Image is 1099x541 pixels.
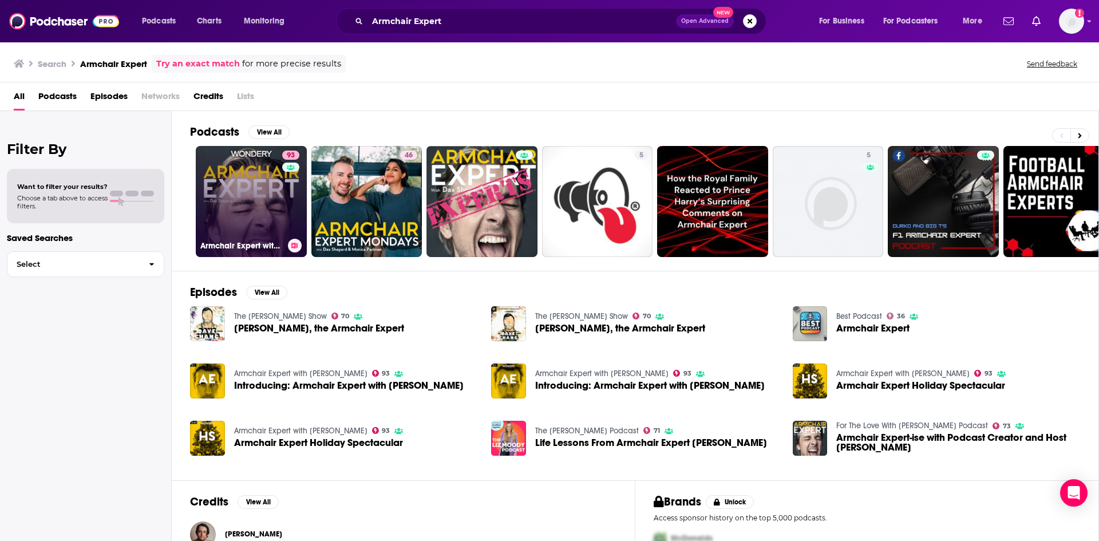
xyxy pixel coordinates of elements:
a: Armchair Expert with Dax Shepard [535,369,669,378]
svg: Add a profile image [1075,9,1084,18]
a: 93 [974,370,993,377]
a: Armchair Expert-ise with Podcast Creator and Host Monica Padman [836,433,1080,452]
span: 93 [382,371,390,376]
a: Credits [193,87,223,110]
a: Armchair Expert Holiday Spectacular [234,438,403,448]
span: [PERSON_NAME] [225,530,282,539]
div: Open Intercom Messenger [1060,479,1088,507]
a: Introducing: Armchair Expert with Dax Shepard [190,364,225,398]
a: PodcastsView All [190,125,290,139]
a: Episodes [90,87,128,110]
span: Life Lessons From Armchair Expert [PERSON_NAME] [535,438,767,448]
a: 73 [993,422,1011,429]
h2: Podcasts [190,125,239,139]
span: Introducing: Armchair Expert with [PERSON_NAME] [234,381,464,390]
span: [PERSON_NAME], the Armchair Expert [535,323,705,333]
a: Dax Shepard, the Armchair Expert [234,323,404,333]
button: View All [246,286,287,299]
a: 93 [372,370,390,377]
a: All [14,87,25,110]
button: Show profile menu [1059,9,1084,34]
img: Podchaser - Follow, Share and Rate Podcasts [9,10,119,32]
img: Dax Shepard, the Armchair Expert [190,306,225,341]
a: Armchair Expert with Dax Shepard [234,426,367,436]
button: open menu [811,12,879,30]
a: 93 [673,370,691,377]
a: Show notifications dropdown [1027,11,1045,31]
img: Armchair Expert Holiday Spectacular [190,421,225,456]
a: EpisodesView All [190,285,287,299]
button: open menu [236,12,299,30]
a: Armchair Expert Holiday Spectacular [836,381,1005,390]
a: Try an exact match [156,57,240,70]
span: Podcasts [142,13,176,29]
span: 73 [1003,424,1011,429]
a: 93Armchair Expert with [PERSON_NAME] [196,146,307,257]
h2: Brands [654,495,701,509]
span: Charts [197,13,222,29]
a: 46 [400,151,417,160]
a: Armchair Expert with Dax Shepard [234,369,367,378]
span: 5 [867,150,871,161]
a: CreditsView All [190,495,279,509]
button: Send feedback [1023,59,1081,69]
a: Armchair Expert with Dax Shepard [836,369,970,378]
a: Armchair Expert Holiday Spectacular [793,364,828,398]
input: Search podcasts, credits, & more... [367,12,676,30]
a: Podcasts [38,87,77,110]
img: Dax Shepard, the Armchair Expert [491,306,526,341]
button: Select [7,251,164,277]
a: 71 [643,427,660,434]
a: Show notifications dropdown [999,11,1018,31]
button: open menu [876,12,955,30]
span: Lists [237,87,254,110]
img: Armchair Expert [793,306,828,341]
h2: Episodes [190,285,237,299]
a: The Dave Chang Show [535,311,628,321]
a: 70 [632,313,651,319]
button: Open AdvancedNew [676,14,734,28]
h3: Armchair Expert with [PERSON_NAME] [200,241,283,251]
span: [PERSON_NAME], the Armchair Expert [234,323,404,333]
span: Armchair Expert-ise with Podcast Creator and Host [PERSON_NAME] [836,433,1080,452]
a: For The Love With Jen Hatmaker Podcast [836,421,988,431]
a: Introducing: Armchair Expert with Dax Shepard [234,381,464,390]
a: Best Podcast [836,311,882,321]
a: 93 [282,151,299,160]
span: Introducing: Armchair Expert with [PERSON_NAME] [535,381,765,390]
p: Access sponsor history on the top 5,000 podcasts. [654,514,1080,522]
span: Select [7,260,140,268]
span: Choose a tab above to access filters. [17,194,108,210]
span: 93 [985,371,993,376]
img: Life Lessons From Armchair Expert Monica Padman [491,421,526,456]
span: 5 [639,150,643,161]
a: Armchair Expert [836,323,910,333]
span: 93 [683,371,691,376]
img: Introducing: Armchair Expert with Dax Shepard [491,364,526,398]
a: Rob Holysz [225,530,282,539]
a: 46 [311,146,422,257]
a: 5 [862,151,875,160]
button: Unlock [706,495,754,509]
a: The Liz Moody Podcast [535,426,639,436]
span: Want to filter your results? [17,183,108,191]
span: For Podcasters [883,13,938,29]
span: Open Advanced [681,18,729,24]
a: Dax Shepard, the Armchair Expert [535,323,705,333]
span: 70 [643,314,651,319]
a: Life Lessons From Armchair Expert Monica Padman [535,438,767,448]
a: 70 [331,313,350,319]
img: User Profile [1059,9,1084,34]
span: Networks [141,87,180,110]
